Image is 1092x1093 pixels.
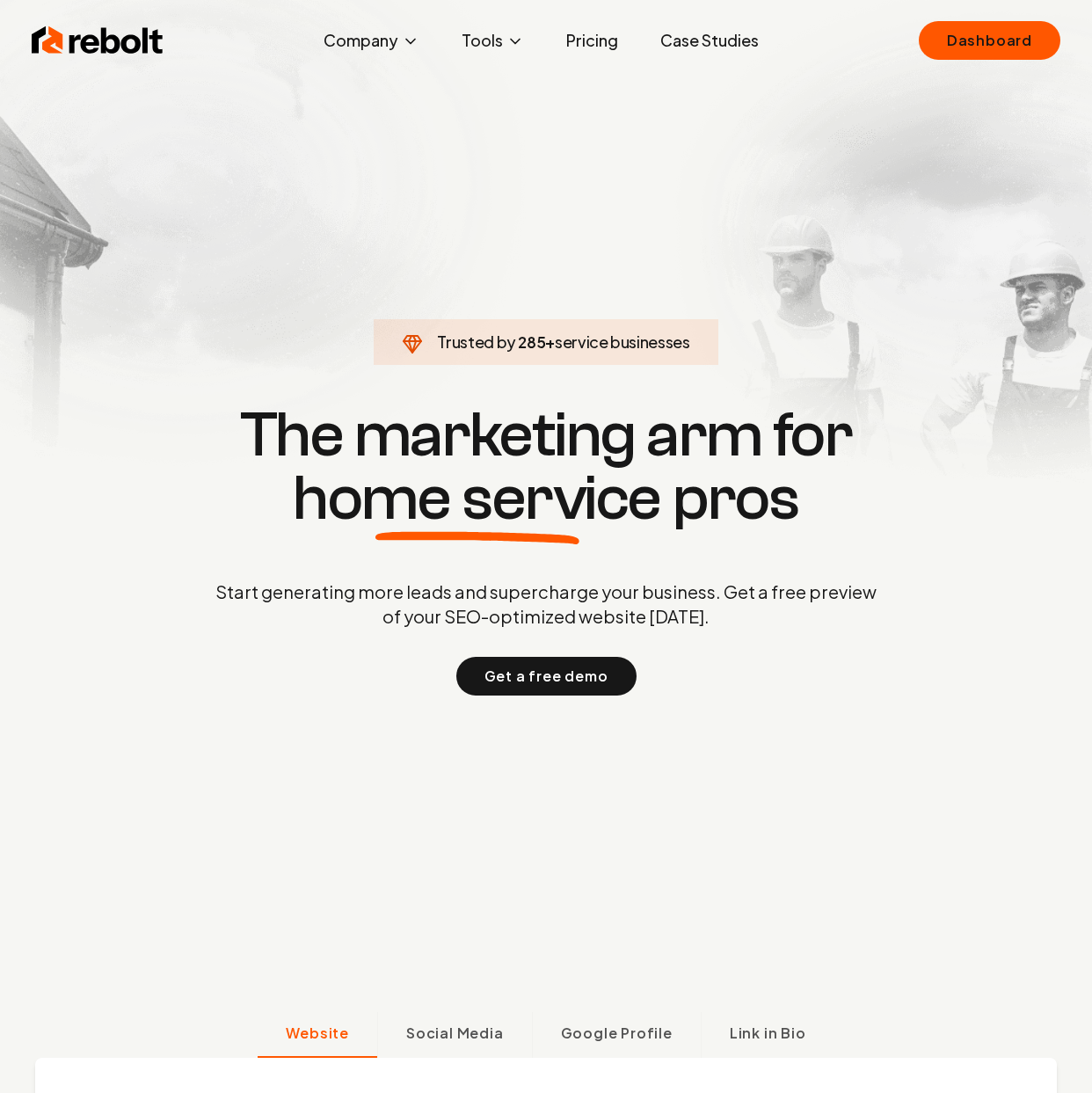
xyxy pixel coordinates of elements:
img: Rebolt Logo [32,23,164,58]
button: Social Media [377,1012,532,1058]
h1: The marketing arm for pros [124,404,968,530]
a: Dashboard [919,21,1060,60]
button: Google Profile [532,1012,701,1058]
span: Website [286,1023,349,1044]
span: Google Profile [561,1023,673,1044]
span: home service [293,467,661,530]
p: Start generating more leads and supercharge your business. Get a free preview of your SEO-optimiz... [212,579,880,629]
span: Link in Bio [730,1023,806,1044]
span: Trusted by [437,332,515,352]
span: + [545,332,555,352]
button: Get a free demo [456,657,637,696]
span: Social Media [406,1023,504,1044]
button: Company [309,23,433,58]
a: Case Studies [646,23,773,58]
button: Link in Bio [701,1012,834,1058]
button: Tools [448,23,538,58]
span: 285 [518,330,545,354]
a: Pricing [552,23,632,58]
button: Website [258,1012,377,1058]
span: service businesses [555,332,690,352]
